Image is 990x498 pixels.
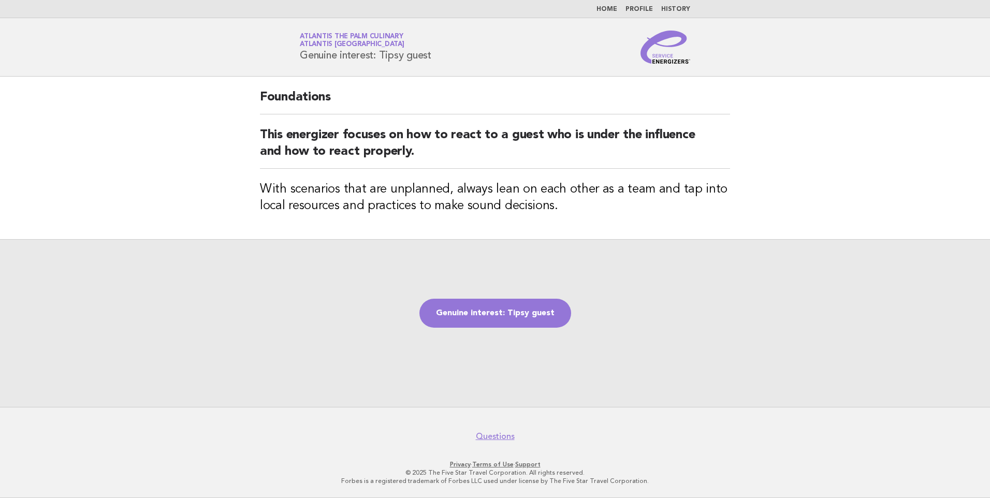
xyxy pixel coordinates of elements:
[300,34,431,61] h1: Genuine interest: Tipsy guest
[260,89,730,114] h2: Foundations
[178,460,812,468] p: · ·
[260,181,730,214] h3: With scenarios that are unplanned, always lean on each other as a team and tap into local resourc...
[178,468,812,477] p: © 2025 The Five Star Travel Corporation. All rights reserved.
[300,33,404,48] a: Atlantis The Palm CulinaryAtlantis [GEOGRAPHIC_DATA]
[625,6,653,12] a: Profile
[178,477,812,485] p: Forbes is a registered trademark of Forbes LLC used under license by The Five Star Travel Corpora...
[472,461,514,468] a: Terms of Use
[419,299,571,328] a: Genuine interest: Tipsy guest
[260,127,730,169] h2: This energizer focuses on how to react to a guest who is under the influence and how to react pro...
[640,31,690,64] img: Service Energizers
[476,431,515,442] a: Questions
[515,461,541,468] a: Support
[300,41,404,48] span: Atlantis [GEOGRAPHIC_DATA]
[450,461,471,468] a: Privacy
[661,6,690,12] a: History
[596,6,617,12] a: Home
